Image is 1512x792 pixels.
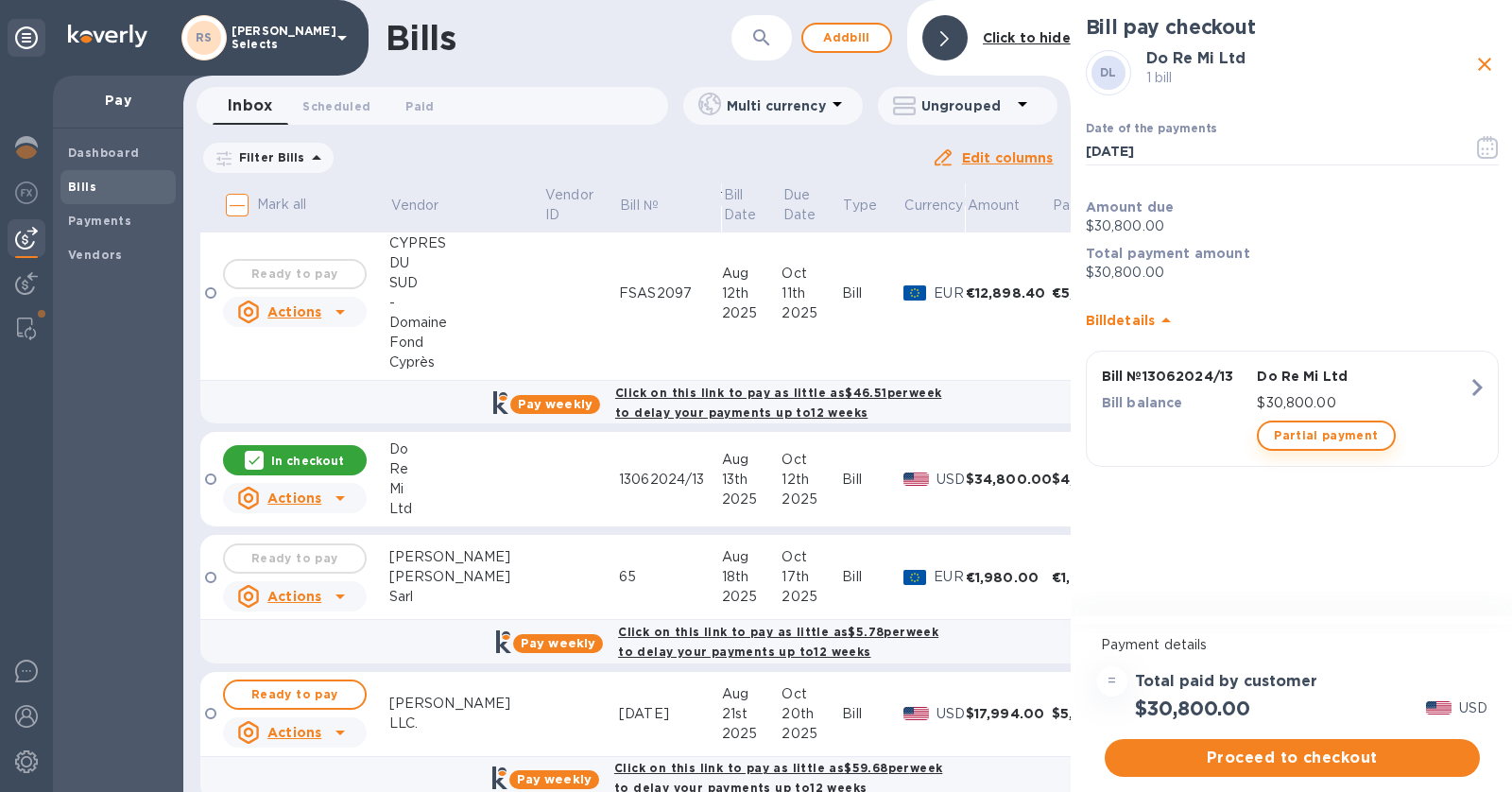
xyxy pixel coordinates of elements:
b: Dashboard [68,146,140,160]
p: [PERSON_NAME] Selects [232,25,326,51]
b: Click on this link to pay as little as $46.51 per week to delay your payments up to 12 weeks [615,386,941,420]
div: $34,800.00 [966,470,1053,489]
span: Vendor ID [545,185,618,225]
p: Pay [68,91,168,110]
img: Foreign exchange [15,181,38,204]
div: Re [389,459,543,479]
div: €12,898.40 [966,284,1053,302]
div: Ltd [389,499,543,519]
h3: Total paid by customer [1135,673,1317,691]
div: [PERSON_NAME] [389,547,543,567]
div: Mi [389,479,543,499]
img: USD [903,473,929,486]
button: Proceed to checkout [1105,739,1480,777]
div: 2025 [722,587,782,607]
b: Payments [68,214,131,228]
div: - [389,293,543,313]
div: = [1097,666,1127,697]
b: Click to hide [983,30,1071,45]
p: Vendor ID [545,185,593,225]
b: Pay weekly [517,772,592,786]
u: Actions [267,589,321,604]
button: Bill №13062024/13Do Re Mi LtdBill balance$30,800.00Partial payment [1086,351,1499,467]
u: Edit columns [962,150,1054,165]
b: Bills [68,180,96,194]
img: Logo [68,25,147,47]
b: DL [1100,65,1117,79]
p: 1 bill [1146,68,1470,88]
p: Multi currency [727,96,826,115]
div: €1,000.00 [1052,568,1131,587]
div: Bill [842,704,903,724]
b: Total payment amount [1086,246,1250,261]
span: Proceed to checkout [1120,747,1465,769]
div: DU [389,253,543,273]
p: EUR [934,567,965,587]
h1: Bills [386,18,455,58]
div: 17th [782,567,842,587]
div: 2025 [782,587,842,607]
div: 2025 [722,724,782,744]
h2: $30,800.00 [1135,697,1250,720]
div: Oct [782,684,842,704]
div: Fond [389,333,543,353]
div: CYPRES [389,233,543,253]
span: Paid [1054,196,1108,215]
div: Billdetails [1086,290,1499,351]
b: Bill details [1086,313,1155,328]
div: Bill [842,284,903,303]
span: Due Date [783,185,841,225]
button: Ready to pay [223,680,367,710]
b: Amount due [1086,199,1175,215]
p: Ungrouped [921,96,1011,115]
div: 2025 [782,724,842,744]
div: 2025 [722,303,782,323]
div: Aug [722,264,782,284]
div: €5,000.00 [1052,284,1131,302]
div: 2025 [782,490,842,509]
p: Mark all [257,195,306,215]
span: Bill № [621,196,684,215]
p: Bill balance [1102,393,1250,412]
b: Click on this link to pay as little as $5.78 per week to delay your payments up to 12 weeks [618,625,938,659]
div: 2025 [722,490,782,509]
u: Actions [267,725,321,740]
p: Vendor [390,196,438,215]
div: Do [389,439,543,459]
div: 13062024/13 [619,470,721,490]
label: Date of the payments [1086,124,1216,135]
div: 13th [722,470,782,490]
button: Partial payment [1257,421,1395,451]
p: $30,800.00 [1086,216,1499,236]
span: Amount [967,196,1044,215]
div: 21st [722,704,782,724]
p: Currency [905,196,964,215]
p: Payment details [1101,635,1484,655]
h2: Bill pay checkout [1086,15,1499,39]
span: Paid [405,96,434,116]
div: Oct [782,547,842,567]
p: Bill № 13062024/13 [1102,367,1250,386]
p: Amount [967,196,1020,215]
p: Due Date [783,185,816,225]
p: Bill Date [723,185,756,225]
p: Do Re Mi Ltd [1257,367,1468,386]
span: Ready to pay [240,683,350,706]
div: 12th [722,284,782,303]
button: close [1470,50,1499,78]
b: RS [196,30,213,44]
div: 20th [782,704,842,724]
div: [DATE] [619,704,721,724]
div: Cyprès [389,353,543,372]
p: USD [936,470,966,490]
p: USD [936,704,966,724]
div: Oct [782,450,842,470]
div: Oct [782,264,842,284]
div: [PERSON_NAME] [389,567,543,587]
div: $4,000.00 [1052,470,1131,489]
span: Inbox [228,93,272,119]
img: USD [903,707,929,720]
div: Unpin categories [8,19,45,57]
div: LLC. [389,714,543,733]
